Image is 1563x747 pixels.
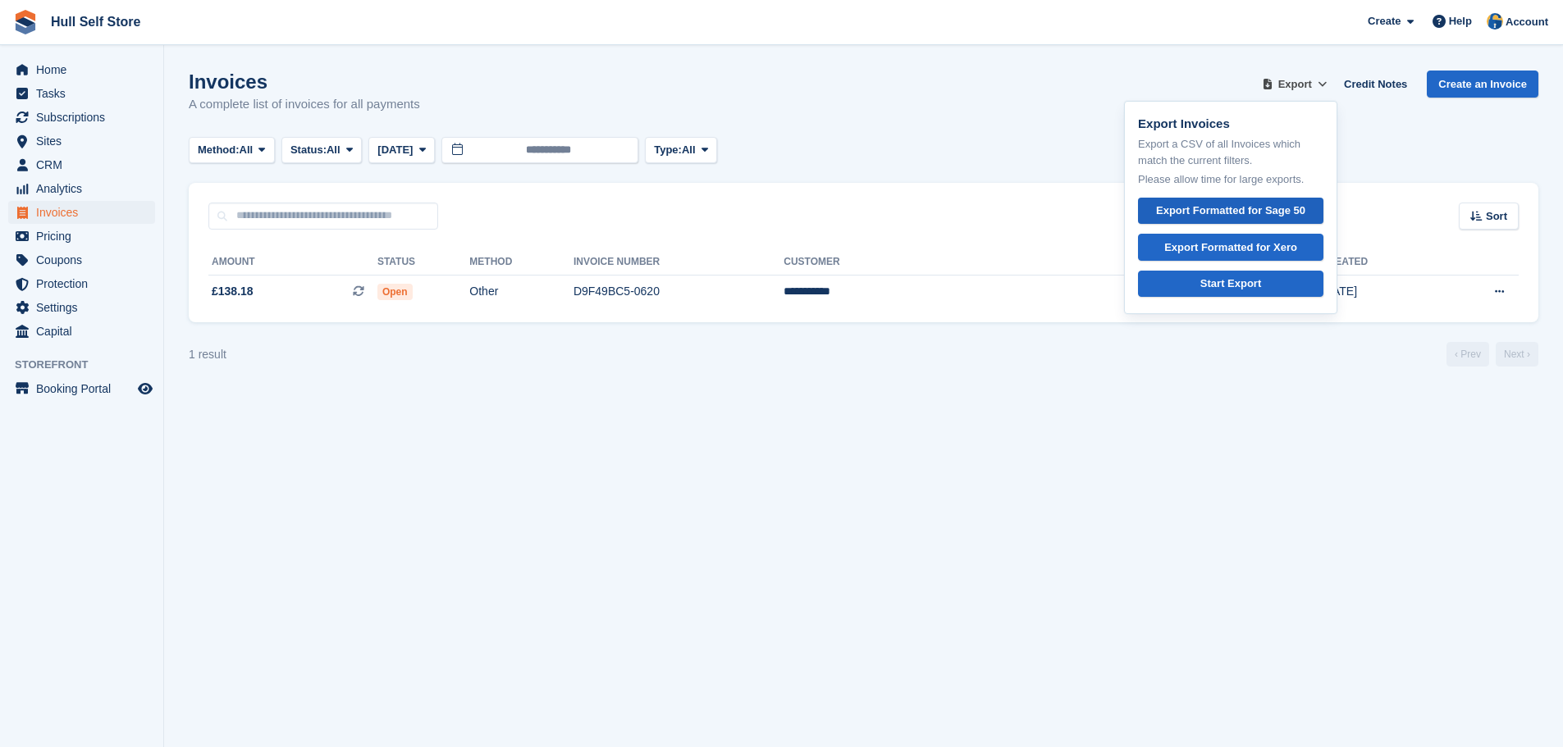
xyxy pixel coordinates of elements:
[8,248,155,271] a: menu
[1321,275,1435,309] td: [DATE]
[1138,198,1323,225] a: Export Formatted for Sage 50
[212,283,254,300] span: £138.18
[377,284,413,300] span: Open
[8,272,155,295] a: menu
[574,249,784,276] th: Invoice Number
[36,296,135,319] span: Settings
[36,225,135,248] span: Pricing
[36,272,135,295] span: Protection
[8,377,155,400] a: menu
[784,249,1233,276] th: Customer
[654,142,682,158] span: Type:
[469,275,574,309] td: Other
[36,177,135,200] span: Analytics
[469,249,574,276] th: Method
[290,142,327,158] span: Status:
[13,10,38,34] img: stora-icon-8386f47178a22dfd0bd8f6a31ec36ba5ce8667c1dd55bd0f319d3a0aa187defe.svg
[135,379,155,399] a: Preview store
[8,106,155,129] a: menu
[8,130,155,153] a: menu
[15,357,163,373] span: Storefront
[208,249,377,276] th: Amount
[8,177,155,200] a: menu
[1259,71,1331,98] button: Export
[1156,203,1305,219] div: Export Formatted for Sage 50
[1138,136,1323,168] p: Export a CSV of all Invoices which match the current filters.
[1138,271,1323,298] a: Start Export
[1337,71,1414,98] a: Credit Notes
[1138,115,1323,134] p: Export Invoices
[1446,342,1489,367] a: Previous
[1368,13,1401,30] span: Create
[189,137,275,164] button: Method: All
[377,249,469,276] th: Status
[36,320,135,343] span: Capital
[240,142,254,158] span: All
[36,82,135,105] span: Tasks
[36,130,135,153] span: Sites
[8,58,155,81] a: menu
[574,275,784,309] td: D9F49BC5-0620
[189,71,420,93] h1: Invoices
[645,137,717,164] button: Type: All
[8,225,155,248] a: menu
[1200,276,1261,292] div: Start Export
[189,346,226,363] div: 1 result
[1164,239,1297,256] div: Export Formatted for Xero
[1321,249,1435,276] th: Created
[368,137,435,164] button: [DATE]
[36,377,135,400] span: Booking Portal
[1443,342,1542,367] nav: Page
[189,95,420,114] p: A complete list of invoices for all payments
[36,201,135,224] span: Invoices
[8,201,155,224] a: menu
[36,248,135,271] span: Coupons
[1138,234,1323,261] a: Export Formatted for Xero
[198,142,240,158] span: Method:
[281,137,362,164] button: Status: All
[1487,13,1503,30] img: Hull Self Store
[1449,13,1472,30] span: Help
[327,142,340,158] span: All
[1506,14,1548,30] span: Account
[8,82,155,105] a: menu
[8,153,155,176] a: menu
[1278,76,1312,93] span: Export
[44,8,147,35] a: Hull Self Store
[36,58,135,81] span: Home
[8,320,155,343] a: menu
[36,106,135,129] span: Subscriptions
[1496,342,1538,367] a: Next
[8,296,155,319] a: menu
[682,142,696,158] span: All
[377,142,413,158] span: [DATE]
[1427,71,1538,98] a: Create an Invoice
[36,153,135,176] span: CRM
[1486,208,1507,225] span: Sort
[1138,171,1323,188] p: Please allow time for large exports.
